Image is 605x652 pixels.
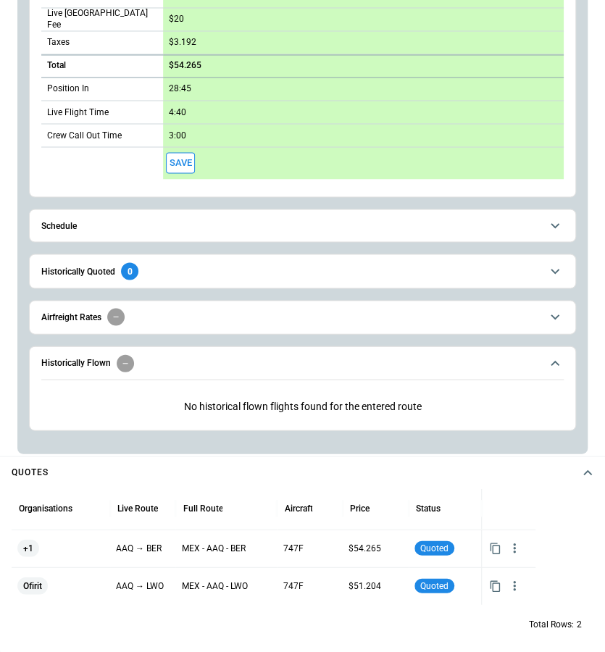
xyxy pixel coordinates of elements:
div: Quoted [414,530,475,567]
p: Taxes [47,36,70,49]
p: 3:00 [169,130,186,141]
div: Quoted [414,567,475,604]
button: Copy quote content [486,577,504,595]
div: 0 [121,262,138,280]
span: quoted [417,543,451,553]
button: Historically Flown [41,346,564,380]
p: Position In [47,83,89,95]
button: Schedule [41,209,564,242]
p: Live [GEOGRAPHIC_DATA] Fee [47,7,163,32]
p: Crew Call Out Time [47,129,122,141]
p: 2 [577,618,582,630]
h4: Quotes [12,469,49,475]
div: Full Route [183,503,222,513]
p: $3.192 [169,37,196,48]
p: MEX - AAQ - BER [181,542,271,554]
h6: Total [47,61,66,70]
div: Live Route [117,503,158,513]
h6: Airfreight Rates [41,312,101,322]
p: $51.204 [349,580,403,592]
div: Aircraft [284,503,312,513]
span: Ofirit [17,567,48,604]
div: Price [350,503,370,513]
p: 4:40 [169,106,186,117]
p: AAQ → LWO [116,580,170,592]
button: Historically Quoted0 [41,254,564,287]
span: +1 [17,530,39,567]
p: No historical flown flights found for the entered route [41,388,564,424]
h6: Historically Flown [41,358,111,367]
p: 28:45 [169,83,191,94]
div: Historically Flown [41,388,564,424]
div: Organisations [19,503,72,513]
p: AAQ → BER [116,542,170,554]
button: Airfreight Rates [41,301,564,333]
p: Live Flight Time [47,106,109,118]
h6: Schedule [41,221,77,230]
p: $20 [169,14,184,25]
button: Save [166,152,195,173]
p: 747F [283,580,337,592]
p: 747F [283,542,337,554]
p: $54.265 [349,542,403,554]
button: Copy quote content [486,539,504,557]
span: quoted [417,580,451,590]
p: MEX - AAQ - LWO [181,580,271,592]
p: Total Rows: [529,618,574,630]
p: $54.265 [169,60,201,71]
h6: Historically Quoted [41,267,115,276]
div: Status [416,503,441,513]
span: Save this aircraft quote and copy details to clipboard [166,152,195,173]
